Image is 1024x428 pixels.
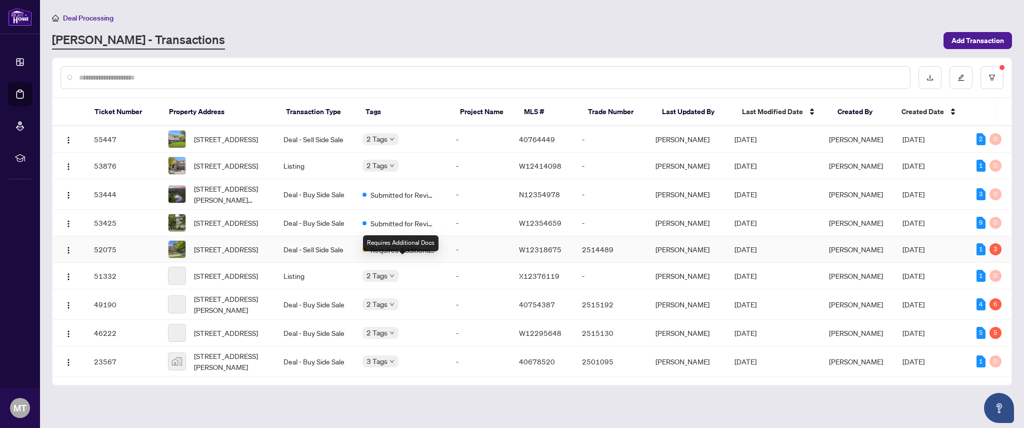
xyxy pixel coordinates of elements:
td: 2514489 [574,236,647,263]
th: Created By [829,98,893,126]
img: Logo [64,191,72,199]
button: Logo [60,158,76,174]
div: 0 [989,270,1001,282]
span: download [926,74,933,81]
td: [PERSON_NAME] [647,346,726,377]
td: [PERSON_NAME] [647,153,726,179]
span: [DATE] [734,190,756,199]
td: Deal - Buy Side Sale [275,346,354,377]
div: 9 [976,217,985,229]
td: 23567 [86,346,159,377]
span: [STREET_ADDRESS][PERSON_NAME][PERSON_NAME] [194,183,267,205]
td: - [448,236,511,263]
span: [PERSON_NAME] [829,135,883,144]
td: 55447 [86,126,159,153]
span: [PERSON_NAME] [829,271,883,280]
span: [STREET_ADDRESS][PERSON_NAME] [194,293,267,315]
div: 5 [976,327,985,339]
div: 0 [989,133,1001,145]
img: Logo [64,246,72,254]
td: - [448,263,511,289]
span: [STREET_ADDRESS] [194,270,258,281]
button: filter [980,66,1003,89]
span: W12354659 [519,218,561,227]
td: 49190 [86,289,159,320]
span: [DATE] [902,135,924,144]
span: [STREET_ADDRESS] [194,134,258,145]
button: Logo [60,215,76,231]
span: [DATE] [734,357,756,366]
img: thumbnail-img [168,241,185,258]
th: Last Updated By [654,98,733,126]
img: Logo [64,220,72,228]
span: W12414098 [519,161,561,170]
span: [DATE] [734,328,756,337]
span: [DATE] [734,135,756,144]
th: Trade Number [580,98,654,126]
span: 2 Tags [366,298,387,310]
div: 1 [976,160,985,172]
span: Submitted for Review [370,189,435,200]
span: [STREET_ADDRESS] [194,327,258,338]
th: Transaction Type [278,98,357,126]
td: - [574,210,647,236]
span: 40678520 [519,357,555,366]
td: [PERSON_NAME] [647,126,726,153]
span: [DATE] [902,271,924,280]
span: [PERSON_NAME] [829,300,883,309]
td: [PERSON_NAME] [647,179,726,210]
td: [PERSON_NAME] [647,236,726,263]
span: [DATE] [902,218,924,227]
td: - [574,153,647,179]
th: Project Name [452,98,516,126]
span: MT [13,401,26,415]
td: [PERSON_NAME] [647,210,726,236]
span: [DATE] [902,190,924,199]
span: down [389,330,394,335]
td: - [574,179,647,210]
td: - [448,320,511,346]
td: Deal - Buy Side Sale [275,320,354,346]
span: W12318675 [519,245,561,254]
button: edit [949,66,972,89]
span: Add Transaction [951,33,1004,49]
td: Deal - Buy Side Sale [275,210,354,236]
span: [PERSON_NAME] [829,328,883,337]
span: [PERSON_NAME] [829,161,883,170]
button: Logo [60,296,76,312]
td: Deal - Sell Side Sale [275,236,354,263]
span: [STREET_ADDRESS][PERSON_NAME] [194,350,267,372]
div: 1 [976,243,985,255]
span: [DATE] [734,218,756,227]
span: [DATE] [902,357,924,366]
img: thumbnail-img [168,131,185,148]
img: thumbnail-img [168,214,185,231]
td: Deal - Buy Side Sale [275,289,354,320]
img: Logo [64,136,72,144]
span: [STREET_ADDRESS] [194,217,258,228]
td: - [448,153,511,179]
div: 0 [989,355,1001,367]
span: 40764449 [519,135,555,144]
button: Open asap [984,393,1014,423]
img: Logo [64,163,72,171]
a: [PERSON_NAME] - Transactions [52,32,225,50]
div: 4 [976,298,985,310]
img: Logo [64,330,72,338]
td: 46222 [86,320,159,346]
span: X12376119 [519,271,559,280]
td: Deal - Sell Side Sale [275,126,354,153]
img: thumbnail-img [168,157,185,174]
th: Property Address [161,98,278,126]
td: [PERSON_NAME] [647,289,726,320]
th: MLS # [516,98,580,126]
span: [PERSON_NAME] [829,357,883,366]
span: down [389,359,394,364]
button: download [918,66,941,89]
span: N12354978 [519,190,560,199]
button: Logo [60,186,76,202]
button: Logo [60,268,76,284]
span: down [389,273,394,278]
span: Last Modified Date [742,106,803,117]
span: [PERSON_NAME] [829,218,883,227]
